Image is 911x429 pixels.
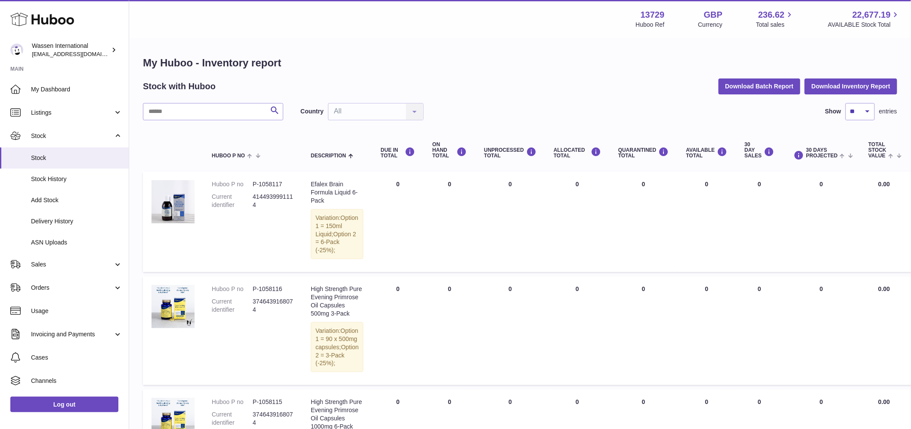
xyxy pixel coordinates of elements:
dt: Current identifier [212,410,253,427]
dd: P-1058117 [253,180,294,188]
div: Wassen International [32,42,109,58]
span: Orders [31,284,113,292]
img: product image [152,180,195,223]
div: Variation: [311,209,363,259]
div: High Strength Pure Evening Primrose Oil Capsules 500mg 3-Pack [311,285,363,318]
td: 0 [424,276,475,385]
span: [EMAIL_ADDRESS][DOMAIN_NAME] [32,50,127,57]
strong: 13729 [641,9,665,21]
dd: 4144939991114 [253,193,294,209]
div: UNPROCESSED Total [484,147,536,159]
dd: P-1058116 [253,285,294,293]
dt: Current identifier [212,193,253,209]
span: My Dashboard [31,85,122,94]
div: Huboo Ref [636,21,665,29]
img: product image [152,285,195,328]
span: 22,677.19 [852,9,891,21]
span: Add Stock [31,196,122,204]
div: DUE IN TOTAL [381,147,415,159]
dd: P-1058115 [253,398,294,406]
td: 0 [678,276,736,385]
td: 0 [545,172,610,272]
span: AVAILABLE Stock Total [828,21,901,29]
button: Download Batch Report [719,78,801,94]
div: ON HAND Total [432,142,467,159]
td: 0 [736,276,783,385]
td: 0 [424,172,475,272]
span: 30 DAYS PROJECTED [806,147,838,159]
div: Variation: [311,322,363,372]
span: 0.00 [878,181,890,188]
span: Huboo P no [212,153,245,159]
a: Log out [10,397,118,412]
dd: 3746439168074 [253,297,294,314]
div: 30 DAY SALES [745,142,775,159]
span: 0.00 [878,285,890,292]
span: Stock [31,154,122,162]
span: entries [879,107,897,116]
span: Cases [31,354,122,362]
span: Option 1 = 90 x 500mg capsules; [316,327,358,351]
td: 0 [678,172,736,272]
span: 0 [642,285,645,292]
span: Delivery History [31,217,122,225]
dt: Current identifier [212,297,253,314]
span: Description [311,153,346,159]
td: 0 [545,276,610,385]
span: Total stock value [868,142,886,159]
span: Option 2 = 3-Pack (-25%); [316,344,359,367]
td: 0 [372,172,424,272]
span: Stock [31,132,113,140]
span: Total sales [756,21,794,29]
h1: My Huboo - Inventory report [143,56,897,70]
label: Country [301,107,324,116]
span: 0.00 [878,398,890,405]
dd: 3746439168074 [253,410,294,427]
img: gemma.moses@wassen.com [10,44,23,56]
a: 22,677.19 AVAILABLE Stock Total [828,9,901,29]
td: 0 [783,172,860,272]
div: ALLOCATED Total [554,147,601,159]
strong: GBP [704,9,722,21]
dt: Huboo P no [212,180,253,188]
div: AVAILABLE Total [686,147,728,159]
span: Channels [31,377,122,385]
span: 0 [642,398,645,405]
span: ASN Uploads [31,238,122,247]
span: 236.62 [758,9,784,21]
span: Sales [31,260,113,269]
span: 0 [642,181,645,188]
td: 0 [736,172,783,272]
h2: Stock with Huboo [143,81,216,92]
span: Listings [31,109,113,117]
div: Currency [698,21,723,29]
td: 0 [783,276,860,385]
span: Option 1 = 150ml Liquid; [316,214,358,238]
td: 0 [475,172,545,272]
dt: Huboo P no [212,285,253,293]
span: Stock History [31,175,122,183]
span: Usage [31,307,122,315]
button: Download Inventory Report [805,78,897,94]
dt: Huboo P no [212,398,253,406]
a: 236.62 Total sales [756,9,794,29]
span: Option 2 = 6-Pack (-25%); [316,231,356,254]
td: 0 [475,276,545,385]
td: 0 [372,276,424,385]
label: Show [825,107,841,116]
div: QUARANTINED Total [618,147,669,159]
span: Invoicing and Payments [31,330,113,338]
div: Efalex Brain Formula Liquid 6-Pack [311,180,363,205]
